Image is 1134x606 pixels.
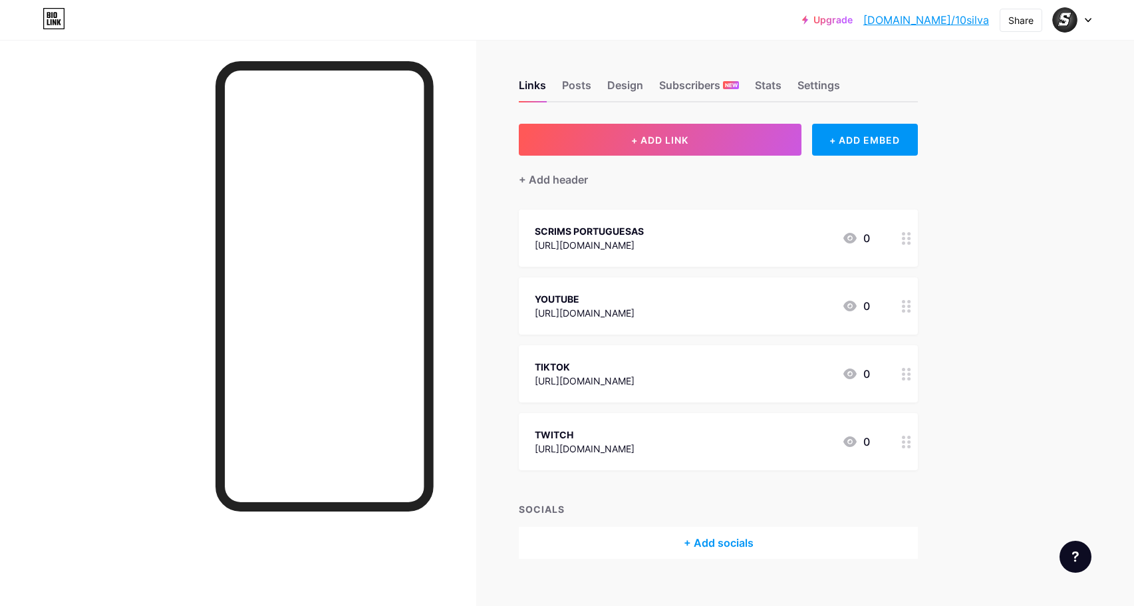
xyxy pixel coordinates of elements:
div: Settings [797,77,840,101]
div: + ADD EMBED [812,124,918,156]
button: + ADD LINK [519,124,801,156]
span: NEW [725,81,738,89]
div: Design [607,77,643,101]
div: 0 [842,298,870,314]
div: YOUTUBE [535,292,635,306]
div: [URL][DOMAIN_NAME] [535,306,635,320]
div: + Add header [519,172,588,188]
div: Links [519,77,546,101]
div: [URL][DOMAIN_NAME] [535,374,635,388]
img: 10silva [1052,7,1077,33]
div: SOCIALS [519,502,918,516]
div: [URL][DOMAIN_NAME] [535,442,635,456]
a: Upgrade [802,15,853,25]
div: TIKTOK [535,360,635,374]
span: + ADD LINK [631,134,688,146]
div: [URL][DOMAIN_NAME] [535,238,644,252]
div: Stats [755,77,781,101]
div: 0 [842,230,870,246]
div: 0 [842,366,870,382]
div: 0 [842,434,870,450]
div: Share [1008,13,1034,27]
a: [DOMAIN_NAME]/10silva [863,12,989,28]
div: TWITCH [535,428,635,442]
div: + Add socials [519,527,918,559]
div: Posts [562,77,591,101]
div: SCRIMS PORTUGUESAS [535,224,644,238]
div: Subscribers [659,77,739,101]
